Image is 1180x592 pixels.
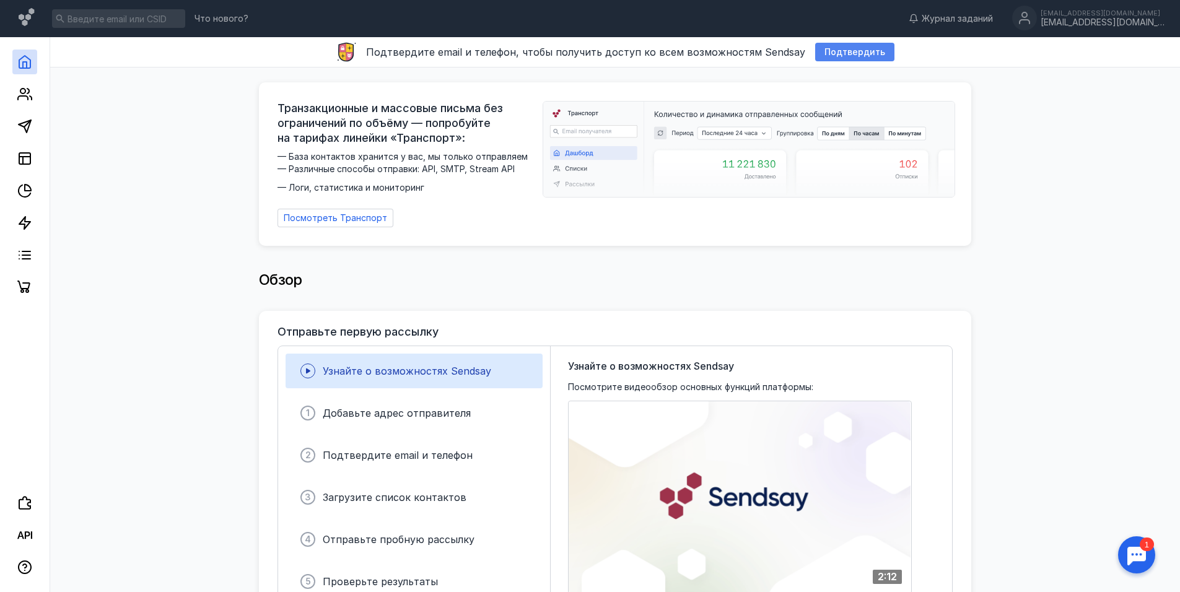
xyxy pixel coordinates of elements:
h3: Отправьте первую рассылку [278,326,439,338]
span: 3 [305,492,311,503]
span: 2 [305,450,311,461]
a: Посмотреть Транспорт [278,209,393,227]
span: Добавьте адрес отправителя [323,407,471,419]
span: Проверьте результаты [323,575,438,588]
div: [EMAIL_ADDRESS][DOMAIN_NAME] [1041,9,1165,17]
span: 5 [305,576,311,587]
div: 2:12 [873,570,902,584]
span: Транзакционные и массовые письма без ограничений по объёму — попробуйте на тарифах линейки «Транс... [278,101,535,146]
img: dashboard-transport-banner [543,102,955,197]
span: Отправьте пробную рассылку [323,533,474,546]
span: Что нового? [194,14,248,23]
input: Введите email или CSID [52,9,185,28]
a: Журнал заданий [902,12,999,25]
span: Подтвердите email и телефон [323,449,473,461]
div: [EMAIL_ADDRESS][DOMAIN_NAME] [1041,17,1165,28]
span: 4 [305,534,311,545]
span: Посмотреть Транспорт [284,213,387,224]
span: Узнайте о возможностях Sendsay [568,359,734,373]
span: Подтвердите email и телефон, чтобы получить доступ ко всем возможностям Sendsay [366,46,805,58]
span: Журнал заданий [922,12,993,25]
button: Подтвердить [815,43,894,61]
span: — База контактов хранится у вас, мы только отправляем — Различные способы отправки: API, SMTP, St... [278,150,535,194]
span: Посмотрите видеообзор основных функций платформы: [568,381,813,393]
span: 1 [306,407,310,419]
span: Подтвердить [824,47,885,58]
a: Что нового? [188,14,255,23]
span: Загрузите список контактов [323,491,466,503]
div: 1 [28,7,42,21]
span: Узнайте о возможностях Sendsay [323,365,491,377]
span: Обзор [259,271,302,289]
